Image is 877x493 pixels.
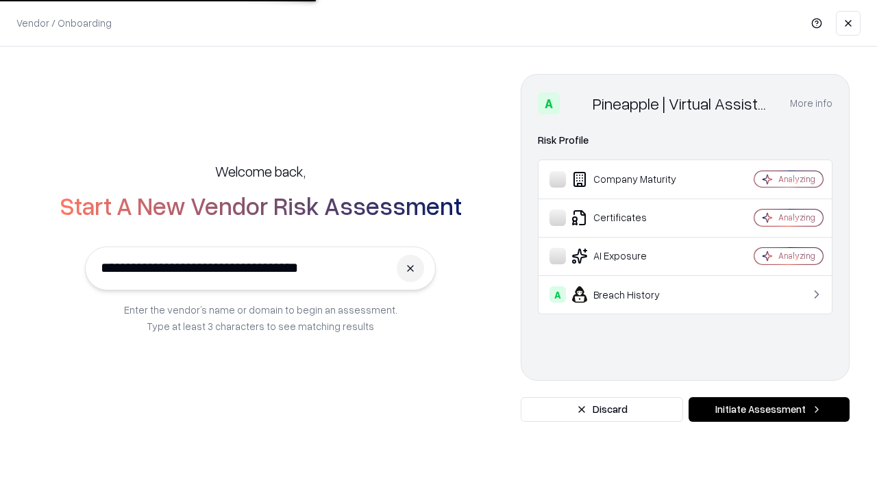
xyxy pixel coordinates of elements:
[549,210,713,226] div: Certificates
[790,91,832,116] button: More info
[549,286,713,303] div: Breach History
[778,250,815,262] div: Analyzing
[215,162,306,181] h5: Welcome back,
[689,397,850,422] button: Initiate Assessment
[124,301,397,334] p: Enter the vendor’s name or domain to begin an assessment. Type at least 3 characters to see match...
[538,92,560,114] div: A
[549,248,713,264] div: AI Exposure
[565,92,587,114] img: Pineapple | Virtual Assistant Agency
[60,192,462,219] h2: Start A New Vendor Risk Assessment
[549,286,566,303] div: A
[593,92,774,114] div: Pineapple | Virtual Assistant Agency
[778,212,815,223] div: Analyzing
[778,173,815,185] div: Analyzing
[521,397,683,422] button: Discard
[538,132,832,149] div: Risk Profile
[549,171,713,188] div: Company Maturity
[16,16,112,30] p: Vendor / Onboarding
